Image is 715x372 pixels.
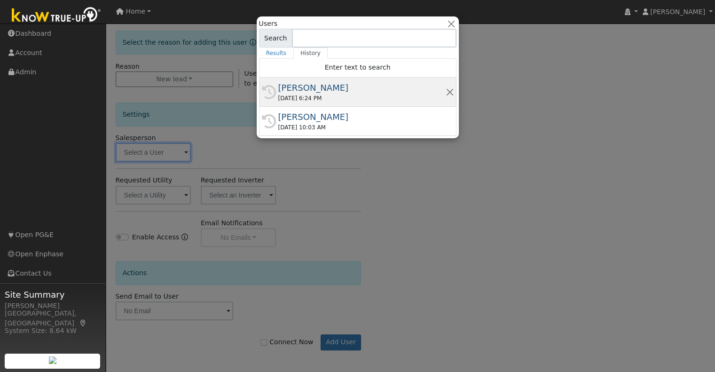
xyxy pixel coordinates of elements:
[325,63,391,71] span: Enter text to search
[79,319,87,327] a: Map
[278,94,446,103] div: [DATE] 6:24 PM
[278,81,446,94] div: [PERSON_NAME]
[49,356,56,364] img: retrieve
[126,8,146,15] span: Home
[5,301,101,311] div: [PERSON_NAME]
[259,29,292,47] span: Search
[259,19,277,29] span: Users
[278,123,446,132] div: [DATE] 10:03 AM
[650,8,705,16] span: [PERSON_NAME]
[5,309,101,328] div: [GEOGRAPHIC_DATA], [GEOGRAPHIC_DATA]
[7,5,106,26] img: Know True-Up
[445,87,454,97] button: Remove this history
[259,47,294,59] a: Results
[262,114,276,128] i: History
[293,47,328,59] a: History
[278,111,446,123] div: [PERSON_NAME]
[5,326,101,336] div: System Size: 8.64 kW
[5,288,101,301] span: Site Summary
[262,85,276,99] i: History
